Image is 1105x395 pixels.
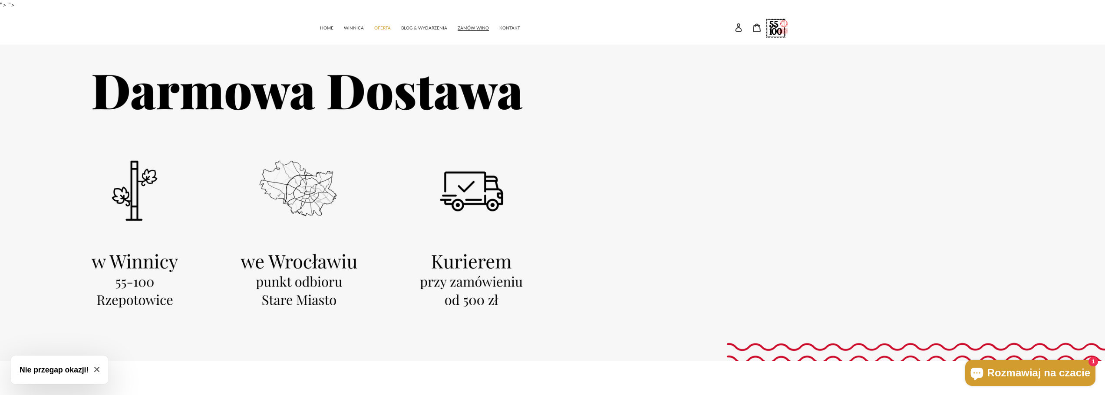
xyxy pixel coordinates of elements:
span: OFERTA [374,25,391,31]
a: HOME [316,21,338,33]
a: WINNICA [340,21,368,33]
a: KONTAKT [495,21,524,33]
inbox-online-store-chat: Czat w sklepie online Shopify [963,360,1098,388]
a: OFERTA [370,21,395,33]
span: BLOG & WYDARZENIA [401,25,447,31]
span: ZAMÓW WINO [458,25,489,31]
span: WINNICA [344,25,364,31]
a: ZAMÓW WINO [453,21,493,33]
span: KONTAKT [499,25,520,31]
a: BLOG & WYDARZENIA [397,21,452,33]
span: HOME [320,25,333,31]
